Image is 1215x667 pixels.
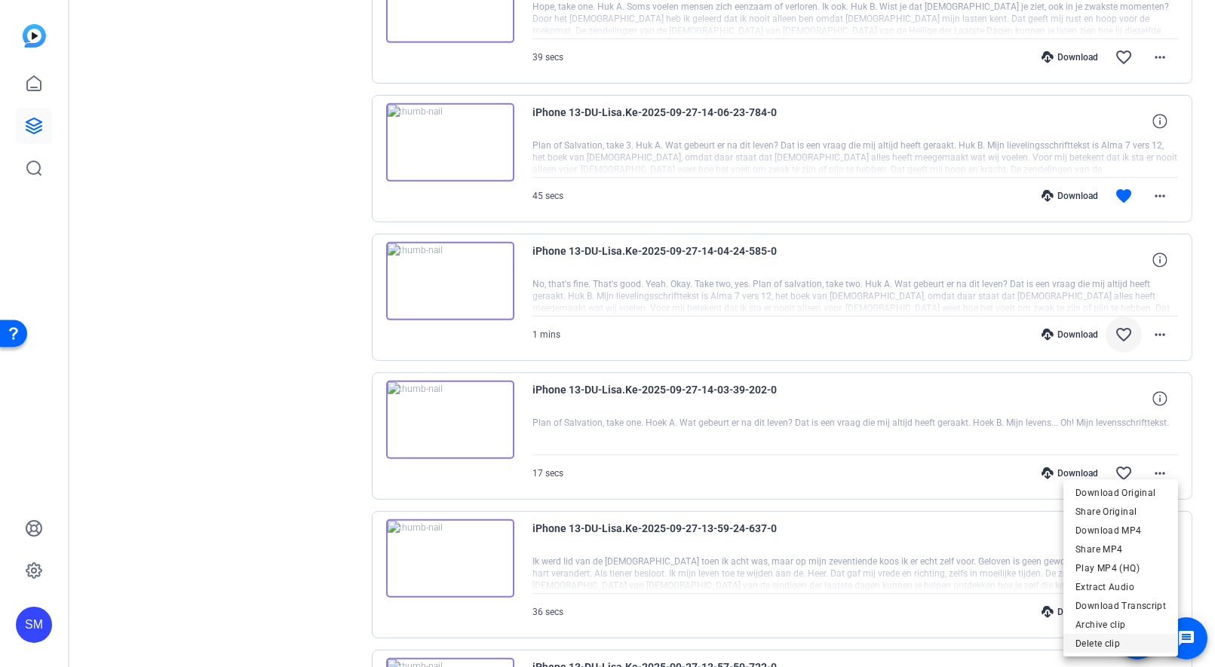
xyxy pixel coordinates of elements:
span: Download Original [1075,483,1166,501]
span: Delete clip [1075,634,1166,652]
span: Download Transcript [1075,596,1166,614]
span: Archive clip [1075,615,1166,633]
span: Share MP4 [1075,540,1166,558]
span: Share Original [1075,502,1166,520]
span: Extract Audio [1075,577,1166,595]
span: Play MP4 (HQ) [1075,558,1166,577]
span: Download MP4 [1075,521,1166,539]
